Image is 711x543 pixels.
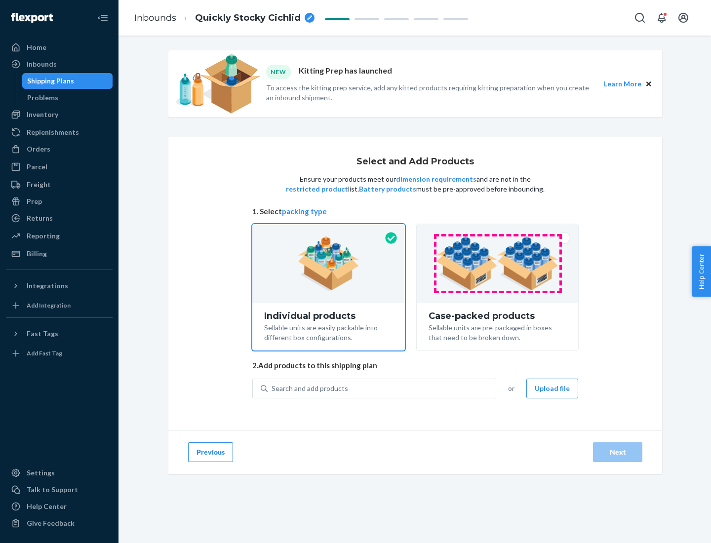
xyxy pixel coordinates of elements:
div: Search and add products [272,384,348,393]
div: Sellable units are pre-packaged in boxes that need to be broken down. [429,321,566,343]
button: Close Navigation [93,8,113,28]
div: Inbounds [27,59,57,69]
div: Case-packed products [429,311,566,321]
div: Next [601,447,634,457]
button: Upload file [526,379,578,398]
div: Give Feedback [27,518,75,528]
div: Fast Tags [27,329,58,339]
a: Replenishments [6,124,113,140]
button: Battery products [359,184,416,194]
a: Prep [6,194,113,209]
div: Inventory [27,110,58,119]
div: Home [27,42,46,52]
ol: breadcrumbs [126,3,322,33]
button: Next [593,442,642,462]
button: Open notifications [652,8,671,28]
button: Close [643,78,654,89]
div: Settings [27,468,55,478]
p: To access the kitting prep service, add any kitted products requiring kitting preparation when yo... [266,83,595,103]
a: Billing [6,246,113,262]
div: Add Integration [27,301,71,310]
div: Freight [27,180,51,190]
button: Integrations [6,278,113,294]
img: case-pack.59cecea509d18c883b923b81aeac6d0b.png [436,236,559,291]
a: Returns [6,210,113,226]
a: Parcel [6,159,113,175]
div: Talk to Support [27,485,78,495]
div: Replenishments [27,127,79,137]
div: Reporting [27,231,60,241]
button: dimension requirements [396,174,476,184]
button: Previous [188,442,233,462]
span: 1. Select [252,206,578,217]
a: Talk to Support [6,482,113,498]
a: Orders [6,141,113,157]
button: packing type [282,206,327,217]
a: Settings [6,465,113,481]
img: Flexport logo [11,13,53,23]
a: Help Center [6,499,113,514]
a: Freight [6,177,113,193]
a: Inbounds [134,12,176,23]
span: or [508,384,514,393]
button: Learn More [604,78,641,89]
span: Quickly Stocky Cichlid [195,12,301,25]
div: Prep [27,196,42,206]
a: Inventory [6,107,113,122]
a: Add Fast Tag [6,346,113,361]
a: Problems [22,90,113,106]
a: Add Integration [6,298,113,313]
button: Fast Tags [6,326,113,342]
div: NEW [266,65,291,78]
div: Individual products [264,311,393,321]
div: Returns [27,213,53,223]
p: Ensure your products meet our and are not in the list. must be pre-approved before inbounding. [285,174,546,194]
div: Billing [27,249,47,259]
div: Problems [27,93,58,103]
div: Add Fast Tag [27,349,62,357]
div: Sellable units are easily packable into different box configurations. [264,321,393,343]
a: Reporting [6,228,113,244]
button: Help Center [692,246,711,297]
button: Give Feedback [6,515,113,531]
div: Orders [27,144,50,154]
span: 2. Add products to this shipping plan [252,360,578,371]
div: Shipping Plans [27,76,74,86]
div: Parcel [27,162,47,172]
div: Help Center [27,502,67,511]
img: individual-pack.facf35554cb0f1810c75b2bd6df2d64e.png [298,236,359,291]
button: Open Search Box [630,8,650,28]
a: Home [6,39,113,55]
h1: Select and Add Products [356,157,474,167]
p: Kitting Prep has launched [299,65,392,78]
button: Open account menu [673,8,693,28]
a: Shipping Plans [22,73,113,89]
div: Integrations [27,281,68,291]
a: Inbounds [6,56,113,72]
button: restricted product [286,184,348,194]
